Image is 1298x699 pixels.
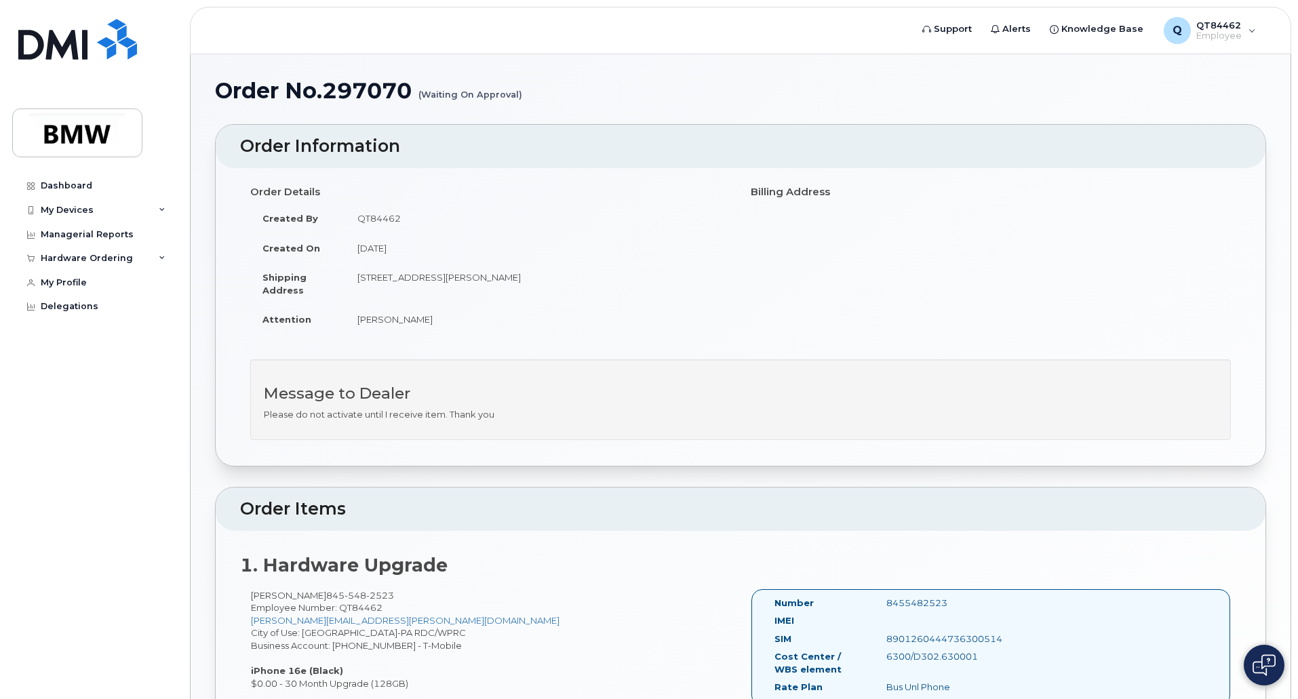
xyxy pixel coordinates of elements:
p: Please do not activate until I receive item. Thank you [264,408,1217,421]
label: Cost Center / WBS element [774,650,866,675]
strong: Created On [262,243,320,254]
div: 8455482523 [876,597,1033,610]
label: IMEI [774,614,794,627]
a: [PERSON_NAME][EMAIL_ADDRESS][PERSON_NAME][DOMAIN_NAME] [251,615,559,626]
span: 548 [345,590,366,601]
img: Open chat [1253,654,1276,676]
h4: Order Details [250,186,730,198]
small: (Waiting On Approval) [418,79,522,100]
strong: Shipping Address [262,272,307,296]
td: [DATE] [345,233,730,263]
strong: iPhone 16e (Black) [251,665,343,676]
td: [PERSON_NAME] [345,304,730,334]
label: Number [774,597,814,610]
div: Bus Unl Phone [876,681,1033,694]
td: QT84462 [345,203,730,233]
label: SIM [774,633,791,645]
strong: 1. Hardware Upgrade [240,554,448,576]
span: Employee Number: QT84462 [251,602,382,613]
div: 6300/D302.630001 [876,650,1033,663]
td: [STREET_ADDRESS][PERSON_NAME] [345,262,730,304]
h1: Order No.297070 [215,79,1266,102]
span: 845 [326,590,394,601]
label: Rate Plan [774,681,823,694]
h2: Order Information [240,137,1241,156]
h3: Message to Dealer [264,385,1217,402]
div: [PERSON_NAME] City of Use: [GEOGRAPHIC_DATA]-PA RDC/WPRC Business Account: [PHONE_NUMBER] - T-Mob... [240,589,741,690]
strong: Attention [262,314,311,325]
strong: Created By [262,213,318,224]
h4: Billing Address [751,186,1231,198]
h2: Order Items [240,500,1241,519]
span: 2523 [366,590,394,601]
div: 8901260444736300514 [876,633,1033,645]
